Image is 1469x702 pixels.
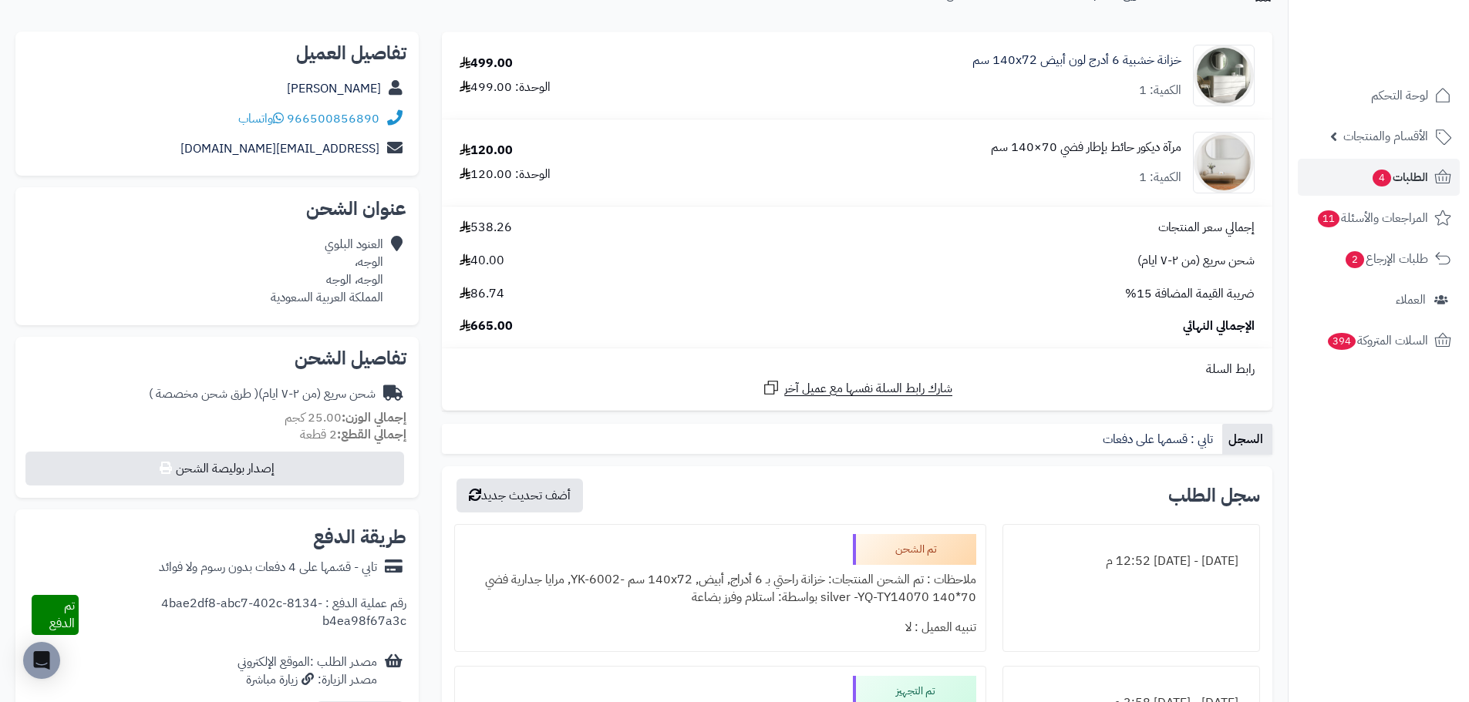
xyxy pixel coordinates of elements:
[238,109,284,128] a: واتساب
[457,479,583,512] button: أضف تحديث جديد
[460,219,512,237] span: 538.26
[460,252,504,270] span: 40.00
[1396,289,1426,311] span: العملاء
[1326,330,1428,351] span: السلات المتروكة
[159,559,377,576] div: تابي - قسّمها على 4 دفعات بدون رسوم ولا فوائد
[1345,250,1365,269] span: 2
[79,595,407,635] div: رقم عملية الدفع : 4bae2df8-abc7-402c-8134-b4ea98f67a3c
[1343,126,1428,147] span: الأقسام والمنتجات
[460,285,504,303] span: 86.74
[1012,546,1250,576] div: [DATE] - [DATE] 12:52 م
[1344,248,1428,270] span: طلبات الإرجاع
[337,425,406,444] strong: إجمالي القطع:
[784,380,952,398] span: شارك رابط السلة نفسها مع عميل آخر
[28,44,406,62] h2: تفاصيل العميل
[464,613,975,643] div: تنبيه العميل : لا
[1371,166,1428,188] span: الطلبات
[25,452,404,485] button: إصدار بوليصة الشحن
[1317,210,1341,228] span: 11
[1298,322,1460,359] a: السلات المتروكة394
[460,142,513,160] div: 120.00
[972,52,1181,69] a: خزانة خشبية 6 أدرج لون أبيض 140x72 سم
[49,596,75,633] span: تم الدفع
[1326,332,1356,351] span: 394
[180,139,379,158] a: [EMAIL_ADDRESS][DOMAIN_NAME]
[991,139,1181,156] a: مرآة ديكور حائط بإطار فضي 70×140 سم
[460,166,551,183] div: الوحدة: 120.00
[1139,82,1181,99] div: الكمية: 1
[460,317,513,335] span: 665.00
[313,528,406,546] h2: طريقة الدفع
[149,385,258,403] span: ( طرق شحن مخصصة )
[853,534,976,565] div: تم الشحن
[1158,219,1255,237] span: إجمالي سعر المنتجات
[1364,12,1454,44] img: logo-2.png
[1183,317,1255,335] span: الإجمالي النهائي
[342,408,406,427] strong: إجمالي الوزن:
[1139,169,1181,186] div: الكمية: 1
[28,200,406,218] h2: عنوان الشحن
[300,425,406,444] small: 2 قطعة
[1298,200,1460,237] a: المراجعات والأسئلة11
[238,671,377,689] div: مصدر الزيارة: زيارة مباشرة
[238,653,377,689] div: مصدر الطلب :الموقع الإلكتروني
[460,79,551,96] div: الوحدة: 499.00
[23,642,60,679] div: Open Intercom Messenger
[1168,486,1260,505] h3: سجل الطلب
[464,565,975,613] div: ملاحظات : تم الشحن المنتجات: خزانة راحتي بـ 6 أدراج, أبيض, ‎140x72 سم‏ -YK-6002, مرايا جدارية فضي...
[1097,424,1222,455] a: تابي : قسمها على دفعات
[448,361,1266,378] div: رابط السلة
[271,236,383,306] div: العنود البلوي الوجه، الوجه، الوجه المملكة العربية السعودية
[285,408,406,427] small: 25.00 كجم
[1298,281,1460,318] a: العملاء
[149,385,376,403] div: شحن سريع (من ٢-٧ ايام)
[1372,169,1392,187] span: 4
[1371,85,1428,106] span: لوحة التحكم
[460,55,513,72] div: 499.00
[1298,240,1460,277] a: طلبات الإرجاع2
[287,79,381,98] a: [PERSON_NAME]
[1316,207,1428,229] span: المراجعات والأسئلة
[1137,252,1255,270] span: شحن سريع (من ٢-٧ ايام)
[1194,132,1254,193] img: 1753786058-1-90x90.jpg
[1222,424,1272,455] a: السجل
[1125,285,1255,303] span: ضريبة القيمة المضافة 15%
[1194,45,1254,106] img: 1746709299-1702541934053-68567865785768-1000x1000-90x90.jpg
[1298,159,1460,196] a: الطلبات4
[287,109,379,128] a: 966500856890
[1298,77,1460,114] a: لوحة التحكم
[762,378,952,398] a: شارك رابط السلة نفسها مع عميل آخر
[28,349,406,368] h2: تفاصيل الشحن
